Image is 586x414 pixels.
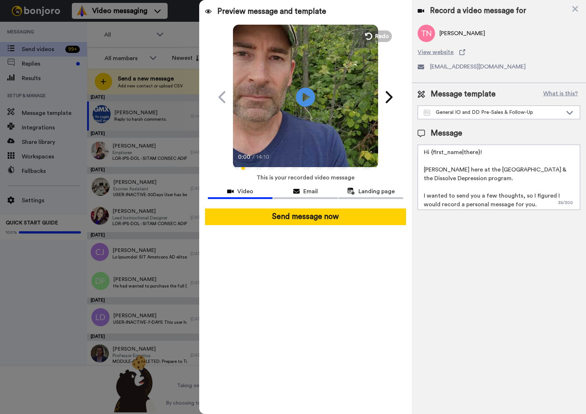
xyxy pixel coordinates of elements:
span: / [252,153,255,161]
button: Send message now [205,208,406,225]
span: This is your recorded video message [257,170,355,186]
div: General IO and DD Pre-Sales & Follow-Up [424,109,562,116]
span: Message template [431,89,496,100]
span: Landing page [358,187,395,196]
span: Video [237,187,253,196]
span: View website [418,48,454,57]
span: [EMAIL_ADDRESS][DOMAIN_NAME] [430,62,526,71]
a: View website [418,48,580,57]
span: Message [431,128,462,139]
span: 0:00 [238,153,251,161]
span: 14:10 [256,153,269,161]
textarea: Hi {first_name|there}! [PERSON_NAME] here at the [GEOGRAPHIC_DATA] & the Dissolve Depression prog... [418,145,580,210]
button: What is this? [541,89,580,100]
span: Email [303,187,318,196]
img: Message-temps.svg [424,110,430,116]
